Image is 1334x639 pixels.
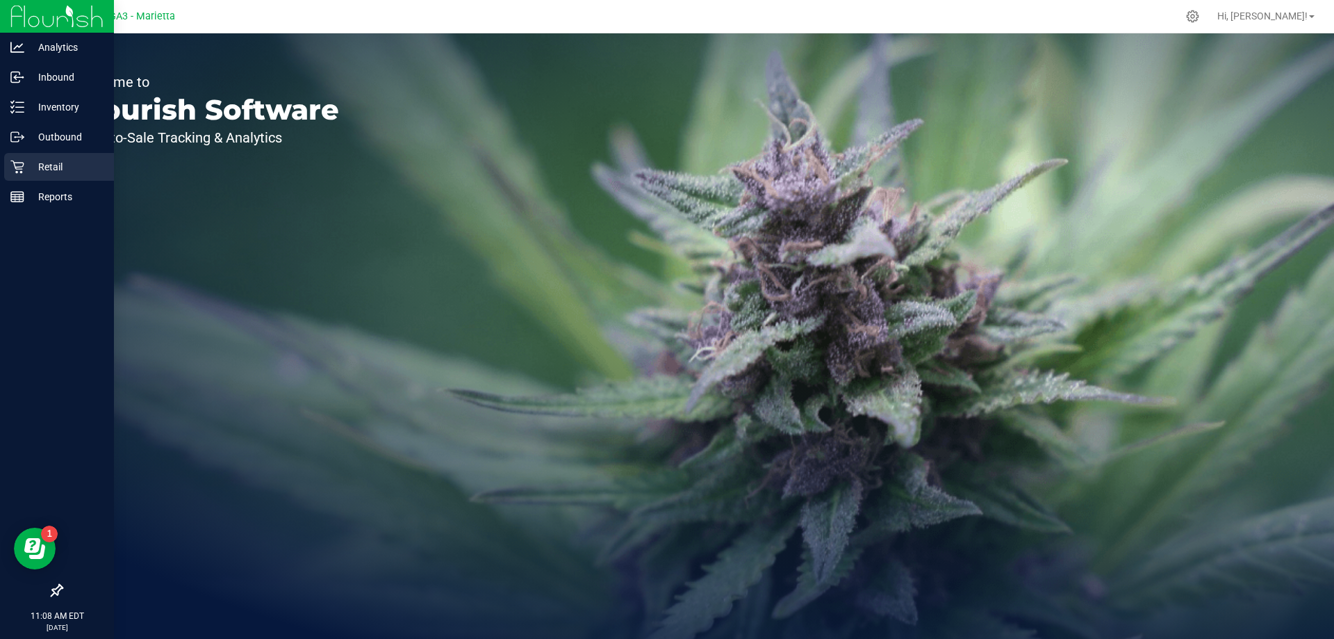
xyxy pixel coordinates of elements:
[6,610,108,622] p: 11:08 AM EDT
[1184,10,1201,23] div: Manage settings
[24,69,108,86] p: Inbound
[109,10,175,22] span: GA3 - Marietta
[14,528,56,569] iframe: Resource center
[24,129,108,145] p: Outbound
[1217,10,1308,22] span: Hi, [PERSON_NAME]!
[75,75,339,89] p: Welcome to
[75,131,339,145] p: Seed-to-Sale Tracking & Analytics
[10,160,24,174] inline-svg: Retail
[24,159,108,175] p: Retail
[24,188,108,205] p: Reports
[10,70,24,84] inline-svg: Inbound
[10,100,24,114] inline-svg: Inventory
[10,190,24,204] inline-svg: Reports
[6,622,108,633] p: [DATE]
[24,39,108,56] p: Analytics
[10,130,24,144] inline-svg: Outbound
[75,96,339,124] p: Flourish Software
[41,526,58,542] iframe: Resource center unread badge
[24,99,108,115] p: Inventory
[10,40,24,54] inline-svg: Analytics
